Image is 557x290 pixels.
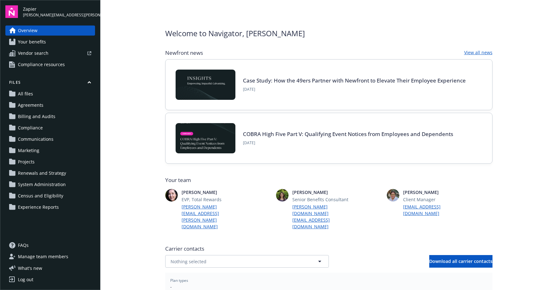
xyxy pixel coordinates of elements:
[429,255,492,268] button: Download all carrier contacts
[171,258,206,265] span: Nothing selected
[18,134,53,144] span: Communications
[464,49,492,57] a: View all news
[176,123,235,153] img: BLOG-Card Image - Compliance - COBRA High Five Pt 5 - 09-11-25.jpg
[18,252,68,262] span: Manage team members
[18,157,35,167] span: Projects
[5,157,95,167] a: Projects
[5,252,95,262] a: Manage team members
[165,245,492,253] span: Carrier contacts
[170,278,487,283] span: Plan types
[5,240,95,250] a: FAQs
[18,240,29,250] span: FAQs
[176,70,235,100] img: Card Image - INSIGHTS copy.png
[5,80,95,88] button: Files
[429,258,492,264] span: Download all carrier contacts
[5,265,52,271] button: What's new
[292,203,354,230] a: [PERSON_NAME][DOMAIN_NAME][EMAIL_ADDRESS][DOMAIN_NAME]
[5,191,95,201] a: Census and Eligibility
[5,179,95,190] a: System Administration
[170,283,487,290] span: -
[387,189,399,202] img: photo
[5,100,95,110] a: Agreements
[5,202,95,212] a: Experience Reports
[18,37,46,47] span: Your benefits
[23,5,95,18] button: Zapier[PERSON_NAME][EMAIL_ADDRESS][PERSON_NAME][DOMAIN_NAME]
[243,87,466,92] span: [DATE]
[18,89,33,99] span: All files
[18,202,59,212] span: Experience Reports
[292,196,354,203] span: Senior Benefits Consultant
[165,189,178,202] img: photo
[18,191,63,201] span: Census and Eligibility
[5,111,95,122] a: Billing and Audits
[18,111,55,122] span: Billing and Audits
[18,275,33,285] div: Log out
[18,145,39,156] span: Marketing
[403,189,465,196] span: [PERSON_NAME]
[23,6,95,12] span: Zapier
[165,255,329,268] button: Nothing selected
[165,49,203,57] span: Newfront news
[18,123,43,133] span: Compliance
[5,26,95,36] a: Overview
[5,48,95,58] a: Vendor search
[5,60,95,70] a: Compliance resources
[18,26,37,36] span: Overview
[403,203,465,217] a: [EMAIL_ADDRESS][DOMAIN_NAME]
[18,265,42,271] span: What ' s new
[18,48,48,58] span: Vendor search
[5,89,95,99] a: All files
[403,196,465,203] span: Client Manager
[292,189,354,196] span: [PERSON_NAME]
[18,100,43,110] span: Agreements
[182,189,243,196] span: [PERSON_NAME]
[18,168,66,178] span: Renewals and Strategy
[182,203,243,230] a: [PERSON_NAME][EMAIL_ADDRESS][PERSON_NAME][DOMAIN_NAME]
[182,196,243,203] span: EVP, Total Rewards
[243,140,453,146] span: [DATE]
[5,37,95,47] a: Your benefits
[5,168,95,178] a: Renewals and Strategy
[23,12,95,18] span: [PERSON_NAME][EMAIL_ADDRESS][PERSON_NAME][DOMAIN_NAME]
[5,145,95,156] a: Marketing
[276,189,289,202] img: photo
[243,130,453,138] a: COBRA High Five Part V: Qualifying Event Notices from Employees and Dependents
[5,5,18,18] img: navigator-logo.svg
[243,77,466,84] a: Case Study: How the 49ers Partner with Newfront to Elevate Their Employee Experience
[18,60,65,70] span: Compliance resources
[5,123,95,133] a: Compliance
[5,134,95,144] a: Communications
[18,179,66,190] span: System Administration
[165,28,305,39] span: Welcome to Navigator , [PERSON_NAME]
[165,176,492,184] span: Your team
